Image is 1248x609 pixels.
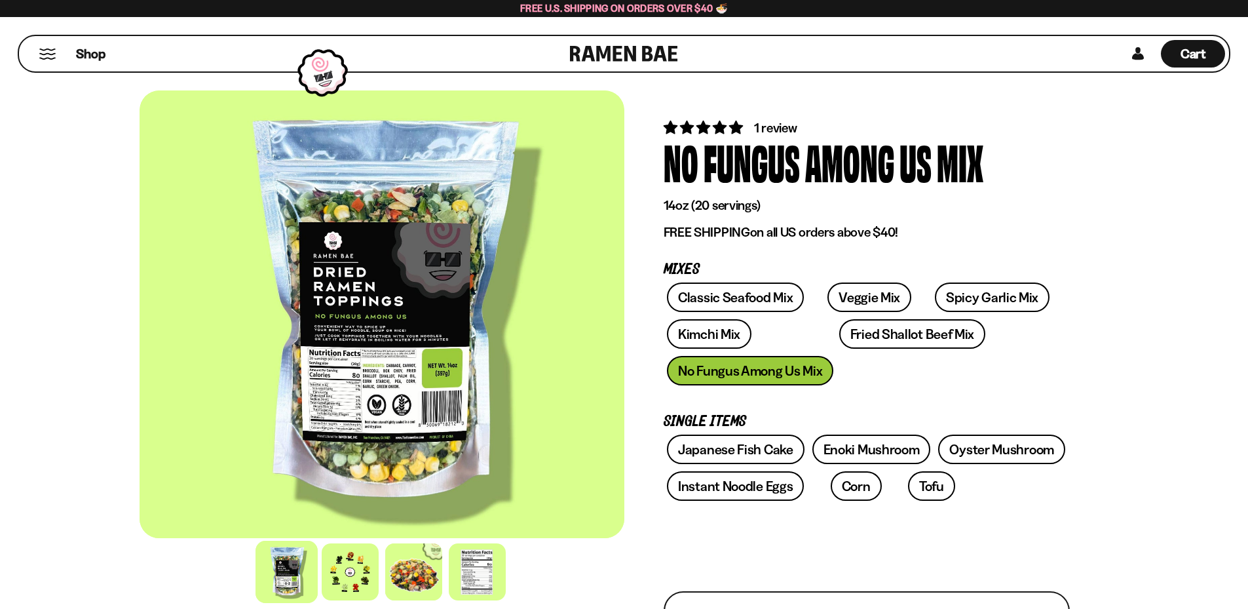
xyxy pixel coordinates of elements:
[1161,36,1225,71] a: Cart
[839,319,985,349] a: Fried Shallot Beef Mix
[805,137,894,186] div: Among
[39,49,56,60] button: Mobile Menu Trigger
[664,264,1070,276] p: Mixes
[76,40,105,68] a: Shop
[664,224,1070,241] p: on all US orders above $40!
[667,319,751,349] a: Kimchi Mix
[664,137,698,186] div: No
[664,224,750,240] strong: FREE SHIPPING
[1181,46,1206,62] span: Cart
[812,435,931,464] a: Enoki Mushroom
[664,119,746,136] span: 5.00 stars
[937,137,983,186] div: Mix
[908,471,955,501] a: Tofu
[664,197,1070,214] p: 14oz (20 servings)
[831,471,882,501] a: Corn
[520,2,728,14] span: Free U.S. Shipping on Orders over $40 🍜
[754,120,797,136] span: 1 review
[935,283,1049,312] a: Spicy Garlic Mix
[667,435,804,464] a: Japanese Fish Cake
[899,137,932,186] div: Us
[667,283,804,312] a: Classic Seafood Mix
[938,435,1065,464] a: Oyster Mushroom
[827,283,911,312] a: Veggie Mix
[667,471,804,501] a: Instant Noodle Eggs
[76,45,105,63] span: Shop
[664,416,1070,428] p: Single Items
[704,137,800,186] div: Fungus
